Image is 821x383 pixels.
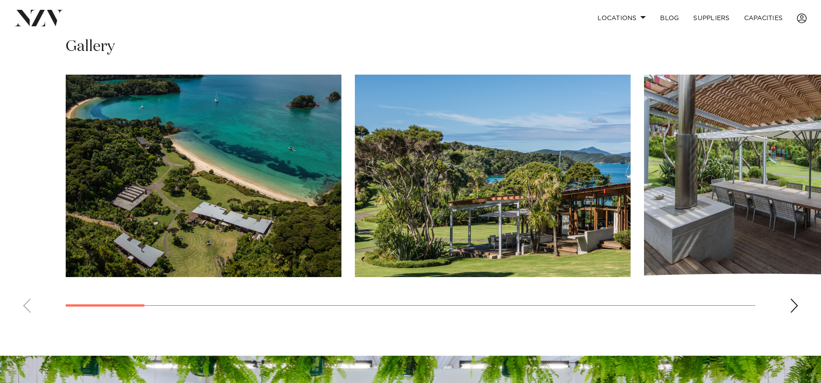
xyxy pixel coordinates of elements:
[737,8,790,28] a: Capacities
[653,8,686,28] a: BLOG
[590,8,653,28] a: Locations
[686,8,737,28] a: SUPPLIERS
[355,75,631,277] swiper-slide: 2 / 21
[66,75,341,277] swiper-slide: 1 / 21
[14,10,63,26] img: nzv-logo.png
[66,37,115,57] h2: Gallery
